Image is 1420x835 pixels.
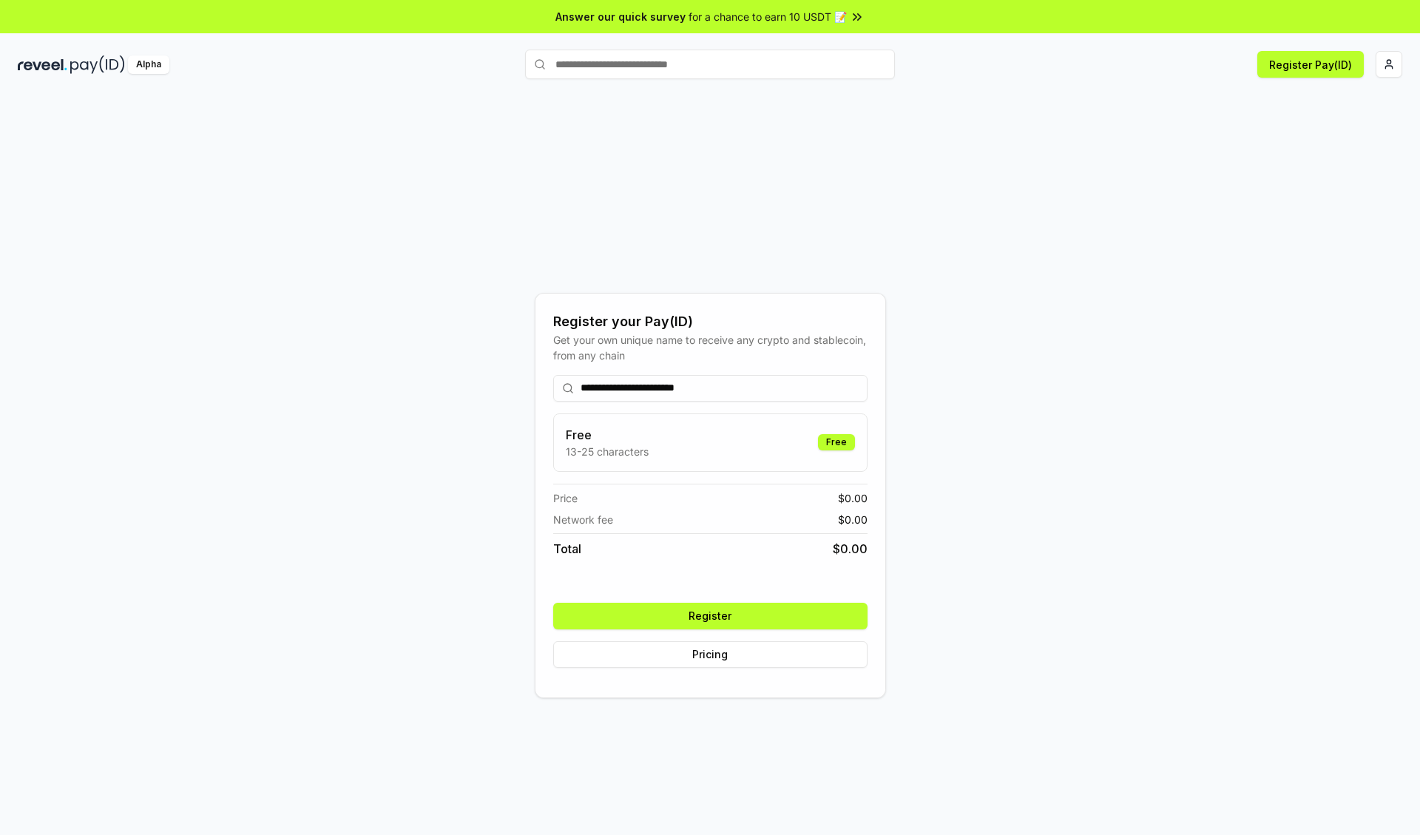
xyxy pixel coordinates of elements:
[818,434,855,450] div: Free
[553,311,868,332] div: Register your Pay(ID)
[555,9,686,24] span: Answer our quick survey
[838,490,868,506] span: $ 0.00
[553,641,868,668] button: Pricing
[1257,51,1364,78] button: Register Pay(ID)
[553,603,868,629] button: Register
[553,490,578,506] span: Price
[128,55,169,74] div: Alpha
[553,512,613,527] span: Network fee
[566,426,649,444] h3: Free
[553,540,581,558] span: Total
[833,540,868,558] span: $ 0.00
[70,55,125,74] img: pay_id
[689,9,847,24] span: for a chance to earn 10 USDT 📝
[553,332,868,363] div: Get your own unique name to receive any crypto and stablecoin, from any chain
[838,512,868,527] span: $ 0.00
[18,55,67,74] img: reveel_dark
[566,444,649,459] p: 13-25 characters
